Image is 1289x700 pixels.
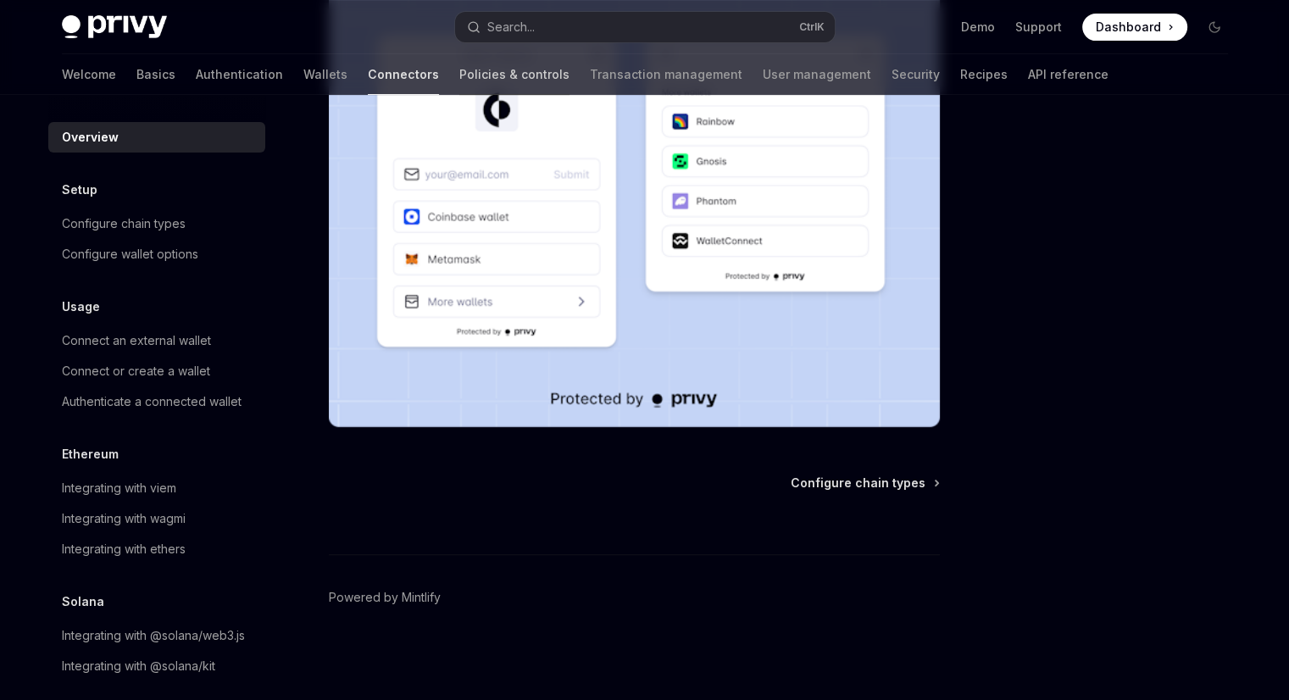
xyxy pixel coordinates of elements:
div: Connect an external wallet [62,331,211,351]
img: dark logo [62,15,167,39]
a: Wallets [303,54,347,95]
button: Search...CtrlK [455,12,835,42]
button: Toggle dark mode [1201,14,1228,41]
div: Authenticate a connected wallet [62,392,242,412]
div: Integrating with ethers [62,539,186,559]
div: Configure wallet options [62,244,198,264]
a: Security [892,54,940,95]
a: Configure chain types [48,208,265,239]
a: Basics [136,54,175,95]
span: Ctrl K [799,20,825,34]
a: Connect an external wallet [48,325,265,356]
a: Demo [961,19,995,36]
a: Powered by Mintlify [329,589,441,606]
a: Authenticate a connected wallet [48,386,265,417]
a: User management [763,54,871,95]
div: Integrating with viem [62,478,176,498]
div: Overview [62,127,119,147]
a: Support [1015,19,1062,36]
div: Search... [487,17,535,37]
a: Integrating with viem [48,473,265,503]
a: Configure chain types [791,475,938,492]
h5: Ethereum [62,444,119,464]
a: Integrating with wagmi [48,503,265,534]
a: Integrating with @solana/kit [48,651,265,681]
a: Transaction management [590,54,742,95]
a: Dashboard [1082,14,1187,41]
div: Integrating with @solana/web3.js [62,625,245,646]
a: Policies & controls [459,54,569,95]
a: Integrating with @solana/web3.js [48,620,265,651]
a: Authentication [196,54,283,95]
a: Configure wallet options [48,239,265,269]
div: Configure chain types [62,214,186,234]
div: Connect or create a wallet [62,361,210,381]
div: Integrating with @solana/kit [62,656,215,676]
h5: Setup [62,180,97,200]
h5: Solana [62,592,104,612]
span: Configure chain types [791,475,925,492]
a: Connectors [368,54,439,95]
a: Connect or create a wallet [48,356,265,386]
a: Overview [48,122,265,153]
span: Dashboard [1096,19,1161,36]
h5: Usage [62,297,100,317]
a: Welcome [62,54,116,95]
a: API reference [1028,54,1108,95]
div: Integrating with wagmi [62,508,186,529]
a: Integrating with ethers [48,534,265,564]
a: Recipes [960,54,1008,95]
